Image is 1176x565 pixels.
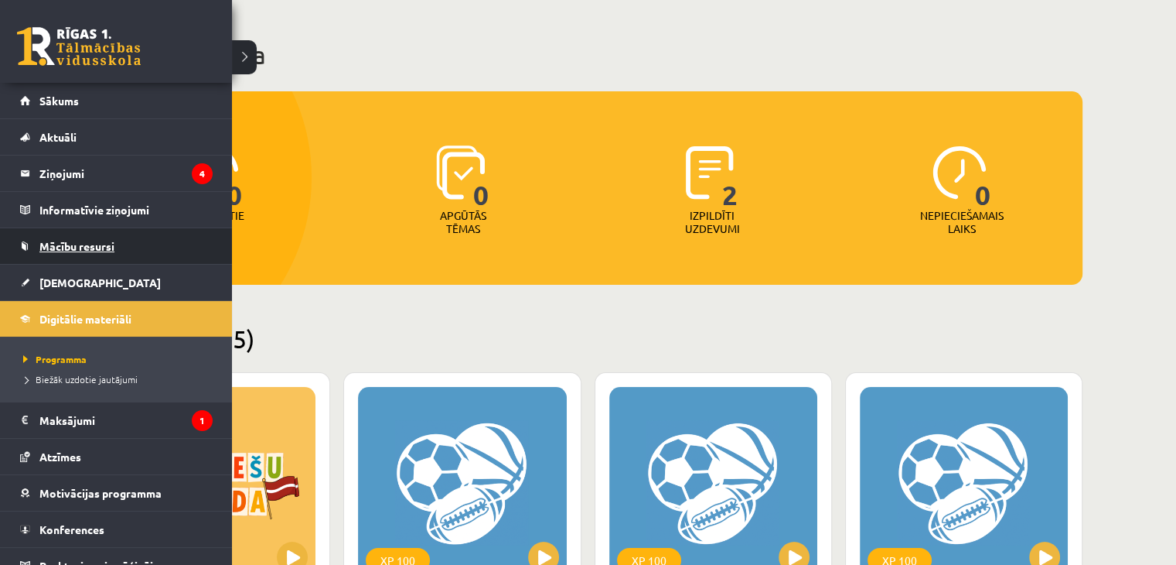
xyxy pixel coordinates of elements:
a: Digitālie materiāli [20,301,213,337]
span: Programma [19,353,87,365]
h1: Mana statistika [93,39,1082,70]
span: [DEMOGRAPHIC_DATA] [39,276,161,289]
span: Atzīmes [39,450,81,464]
span: 0 [975,146,991,209]
a: Biežāk uzdotie jautājumi [19,372,216,386]
a: Sākums [20,83,213,118]
a: Rīgas 1. Tālmācības vidusskola [17,27,141,66]
img: icon-clock-7be60019b62300814b6bd22b8e044499b485619524d84068768e800edab66f18.svg [932,146,987,200]
img: icon-completed-tasks-ad58ae20a441b2904462921112bc710f1caf180af7a3daa7317a5a94f2d26646.svg [686,146,734,200]
span: Digitālie materiāli [39,312,131,326]
a: [DEMOGRAPHIC_DATA] [20,265,213,300]
a: Mācību resursi [20,228,213,264]
i: 1 [192,410,213,431]
span: Motivācijas programma [39,486,162,500]
a: Motivācijas programma [20,475,213,511]
a: Informatīvie ziņojumi [20,192,213,228]
p: Izpildīti uzdevumi [682,209,742,235]
span: 2 [722,146,738,209]
span: Aktuāli [39,130,77,144]
a: Atzīmes [20,439,213,474]
a: Konferences [20,512,213,547]
a: Maksājumi1 [20,402,213,438]
a: Programma [19,352,216,366]
legend: Maksājumi [39,402,213,438]
span: 0 [227,146,243,209]
p: Apgūtās tēmas [433,209,493,235]
p: Nepieciešamais laiks [920,209,1004,235]
span: Sākums [39,94,79,108]
span: Mācību resursi [39,239,114,253]
h2: Pieejamie (25) [93,324,1082,354]
img: icon-learned-topics-4a711ccc23c960034f471b6e78daf4a3bad4a20eaf4de84257b87e66633f6470.svg [436,146,485,200]
a: Ziņojumi4 [20,156,213,191]
legend: Ziņojumi [39,156,213,191]
span: Biežāk uzdotie jautājumi [19,373,138,385]
span: Konferences [39,522,104,536]
span: 0 [473,146,489,209]
legend: Informatīvie ziņojumi [39,192,213,228]
a: Aktuāli [20,119,213,155]
i: 4 [192,163,213,184]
